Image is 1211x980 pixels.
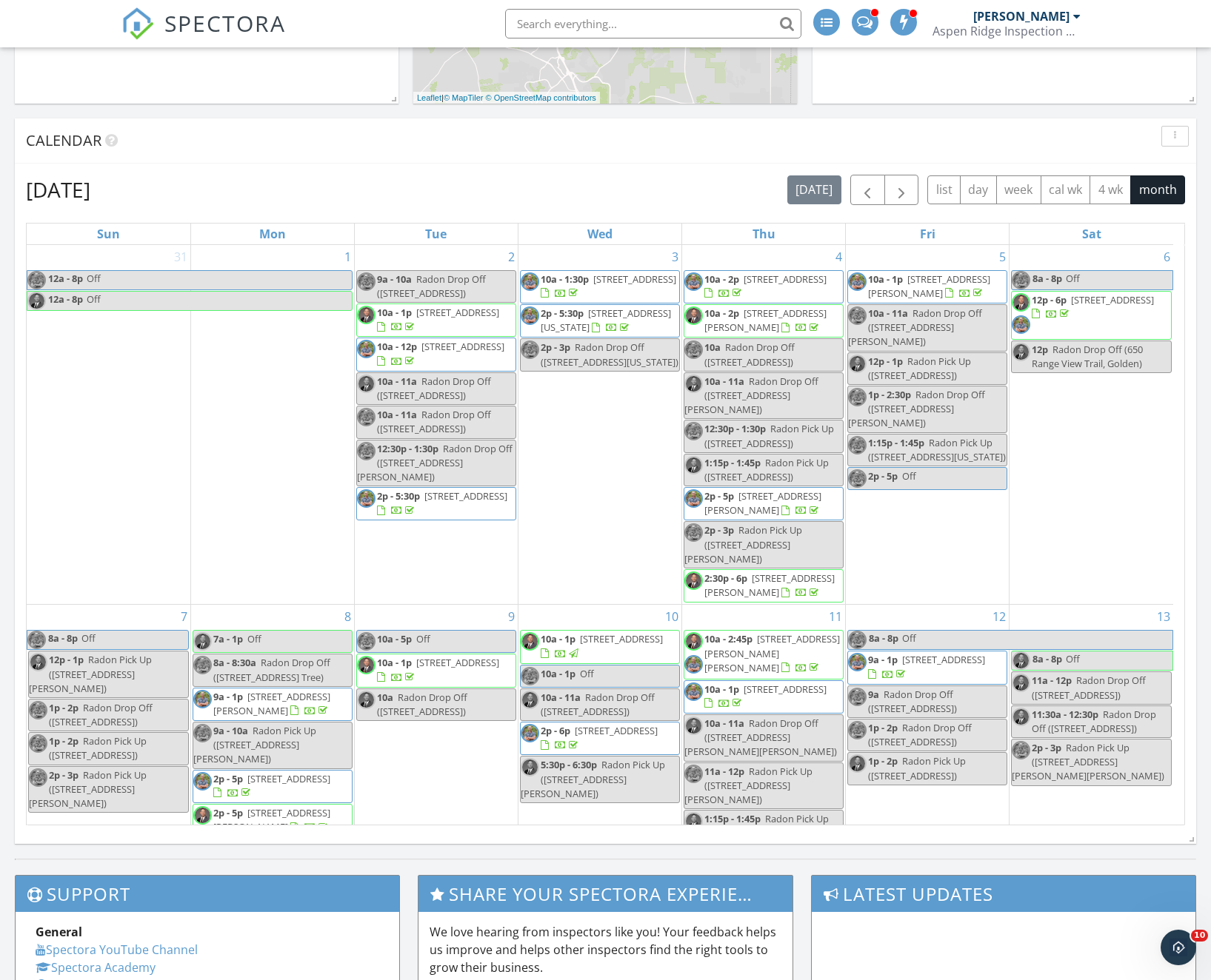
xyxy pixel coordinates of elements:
[541,272,589,286] span: 10a - 1:30p
[1010,605,1173,936] td: Go to September 13, 2025
[81,631,96,645] span: Off
[121,7,154,40] img: The Best Home Inspection Software - Spectora
[868,469,898,483] span: 2p - 5p
[684,304,844,338] a: 10a - 2p [STREET_ADDRESS][PERSON_NAME]
[87,272,101,285] span: Off
[190,605,354,936] td: Go to September 8, 2025
[193,804,353,837] a: 2p - 5p [STREET_ADDRESS][PERSON_NAME]
[541,724,570,737] span: 2p - 6p
[49,701,153,728] span: Radon Drop Off ([STREET_ADDRESS])
[868,355,903,368] span: 12p - 1p
[354,605,518,936] td: Go to September 9, 2025
[684,422,703,440] img: upsdated_headshot_2.jpg
[49,653,84,666] span: 12p - 1p
[1032,343,1143,370] span: Radon Drop Off (650 Range View Trail, Golden)
[193,690,212,708] img: upsdated_headshot_2.jpg
[26,130,101,150] span: Calendar
[518,245,681,605] td: Go to September 3, 2025
[1012,271,1030,289] img: upsdated_headshot_2.jpg
[1011,291,1172,340] a: 12p - 6p [STREET_ADDRESS]
[1012,741,1030,759] img: upsdated_headshot_2.jpg
[213,690,330,717] span: [STREET_ADDRESS][PERSON_NAME]
[1012,293,1030,312] img: screen_shot_20220111_at_2.52.21_pm.png
[684,716,703,735] img: screen_shot_20220111_at_2.52.21_pm.png
[848,436,867,454] img: upsdated_headshot_2.jpg
[341,245,354,269] a: Go to September 1, 2025
[193,632,212,651] img: screen_shot_20220111_at_2.52.21_pm.png
[36,959,156,976] a: Spectora Academy
[29,768,47,787] img: upsdated_headshot_2.jpg
[996,175,1041,204] button: week
[662,605,681,628] a: Go to September 10, 2025
[704,272,739,286] span: 10a - 2p
[416,632,430,645] span: Off
[868,388,911,401] span: 1p - 2:30p
[684,340,703,359] img: upsdated_headshot_2.jpg
[341,605,354,628] a: Go to September 8, 2025
[541,691,581,704] span: 10a - 11a
[868,653,898,666] span: 9a - 1p
[1012,674,1030,692] img: screen_shot_20220111_at_2.52.21_pm.png
[848,272,867,291] img: upsdated_headshot_2.jpg
[1012,343,1030,361] img: screen_shot_20220111_at_2.52.21_pm.png
[49,734,79,748] span: 1p - 2p
[684,523,703,542] img: upsdated_headshot_2.jpg
[417,93,441,102] a: Leaflet
[1090,175,1131,204] button: 4 wk
[704,456,761,469] span: 1:15p - 1:45p
[47,631,79,649] span: 8a - 8p
[1032,674,1072,687] span: 11a - 12p
[27,245,190,605] td: Go to August 31, 2025
[418,876,793,912] h3: Share Your Spectora Experience
[193,688,353,721] a: 9a - 1p [STREET_ADDRESS][PERSON_NAME]
[704,765,744,778] span: 11a - 12p
[377,375,417,388] span: 10a - 11a
[193,772,212,791] img: upsdated_headshot_2.jpg
[684,523,802,565] span: Radon Pick Up ([STREET_ADDRESS][PERSON_NAME])
[848,355,867,373] img: screen_shot_20220111_at_2.52.21_pm.png
[868,306,908,320] span: 10a - 11a
[917,224,938,244] a: Friday
[357,632,376,651] img: upsdated_headshot_2.jpg
[356,303,516,337] a: 10a - 1p [STREET_ADDRESS]
[521,724,539,742] img: upsdated_headshot_2.jpg
[424,489,507,503] span: [STREET_ADDRESS]
[1066,272,1080,285] span: Off
[682,605,846,936] td: Go to September 11, 2025
[377,306,499,333] a: 10a - 1p [STREET_ADDRESS]
[377,306,412,319] span: 10a - 1p
[416,656,499,669] span: [STREET_ADDRESS]
[541,632,576,645] span: 10a - 1p
[669,245,681,269] a: Go to September 3, 2025
[178,605,190,628] a: Go to September 7, 2025
[580,632,663,645] span: [STREET_ADDRESS]
[26,175,90,204] h2: [DATE]
[684,571,703,590] img: screen_shot_20220111_at_2.52.21_pm.png
[213,772,243,785] span: 2p - 5p
[847,270,1007,303] a: 10a - 1p [STREET_ADDRESS][PERSON_NAME]
[541,306,671,334] span: [STREET_ADDRESS][US_STATE]
[27,271,46,289] img: upsdated_headshot_2.jpg
[520,630,680,663] a: 10a - 1p [STREET_ADDRESS]
[213,724,248,737] span: 9a - 10a
[927,175,961,204] button: list
[505,605,518,628] a: Go to September 9, 2025
[213,656,330,683] span: Radon Drop Off ([STREET_ADDRESS] Tree)
[357,489,376,508] img: upsdated_headshot_2.jpg
[812,876,1195,912] h3: Latest Updates
[121,20,286,51] a: SPECTORA
[193,770,353,803] a: 2p - 5p [STREET_ADDRESS]
[902,469,916,483] span: Off
[29,734,47,753] img: upsdated_headshot_2.jpg
[1071,293,1154,306] span: [STREET_ADDRESS]
[960,175,997,204] button: day
[377,632,412,645] span: 10a - 5p
[787,175,841,204] button: [DATE]
[704,340,795,368] span: Radon Drop Off ([STREET_ADDRESS])
[29,653,152,694] span: Radon Pick Up ([STREET_ADDRESS][PERSON_NAME])
[541,724,658,751] a: 2p - 6p [STREET_ADDRESS]
[704,682,739,696] span: 10a - 1p
[704,306,827,334] a: 10a - 2p [STREET_ADDRESS][PERSON_NAME]
[247,632,261,645] span: Off
[354,245,518,605] td: Go to September 2, 2025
